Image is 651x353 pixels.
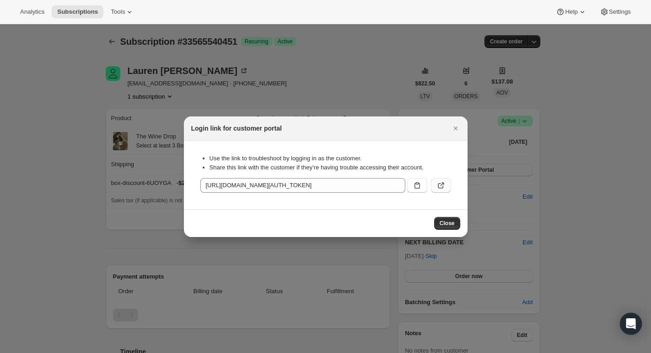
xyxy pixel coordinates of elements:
[52,5,103,18] button: Subscriptions
[620,313,642,335] div: Open Intercom Messenger
[105,5,140,18] button: Tools
[440,220,455,227] span: Close
[210,154,451,163] li: Use the link to troubleshoot by logging in as the customer.
[111,8,125,16] span: Tools
[20,8,44,16] span: Analytics
[191,124,282,133] h2: Login link for customer portal
[434,217,460,230] button: Close
[609,8,631,16] span: Settings
[57,8,98,16] span: Subscriptions
[15,5,50,18] button: Analytics
[550,5,592,18] button: Help
[449,122,462,135] button: Close
[594,5,636,18] button: Settings
[210,163,451,172] li: Share this link with the customer if they’re having trouble accessing their account.
[565,8,577,16] span: Help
